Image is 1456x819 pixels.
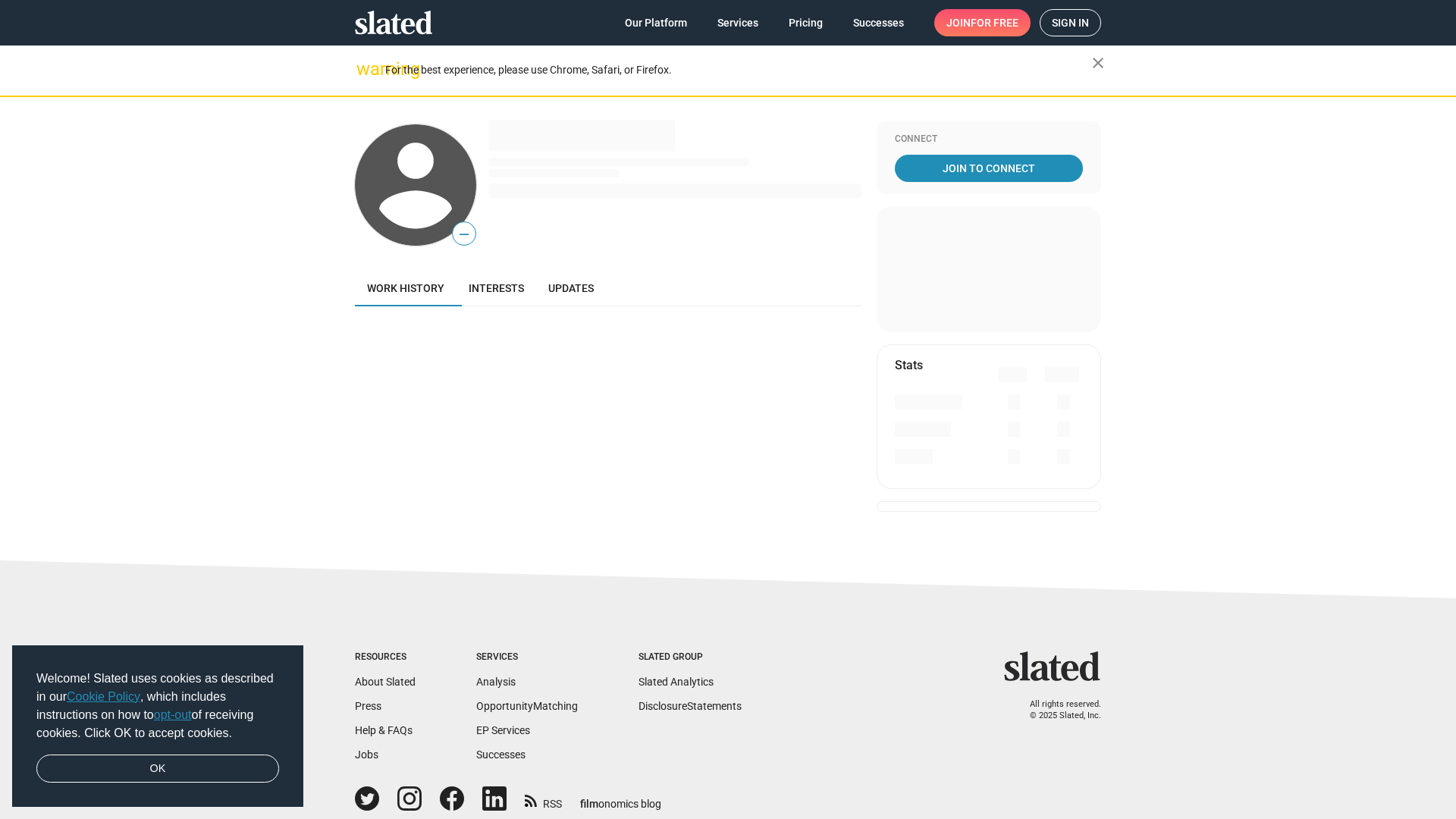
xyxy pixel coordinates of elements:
[898,155,1080,182] span: Join To Connect
[1040,9,1101,36] a: Sign in
[853,9,904,36] span: Successes
[1052,10,1089,36] span: Sign in
[613,9,699,36] a: Our Platform
[895,133,1083,146] div: Connect
[580,798,598,810] span: film
[67,690,140,703] a: Cookie Policy
[639,700,742,712] a: DisclosureStatements
[639,651,742,664] div: Slated Group
[12,645,303,808] div: cookieconsent
[355,651,416,664] div: Resources
[476,724,530,736] a: EP Services
[355,700,381,712] a: Press
[1014,699,1101,721] p: All rights reserved. © 2025 Slated, Inc.
[457,270,536,306] a: Interests
[934,9,1031,36] a: Joinfor free
[355,676,416,688] a: About Slated
[453,224,475,244] span: —
[525,788,562,811] a: RSS
[705,9,770,36] a: Services
[717,9,758,36] span: Services
[36,670,279,742] span: Welcome! Slated uses cookies as described in our , which includes instructions on how to of recei...
[154,708,192,721] a: opt-out
[789,9,823,36] span: Pricing
[946,9,1018,36] span: Join
[367,282,444,294] span: Work history
[36,755,279,783] a: dismiss cookie message
[469,282,524,294] span: Interests
[385,60,1092,80] div: For the best experience, please use Chrome, Safari, or Firefox.
[580,785,661,811] a: filmonomics blog
[355,724,413,736] a: Help & FAQs
[476,700,578,712] a: OpportunityMatching
[476,676,516,688] a: Analysis
[355,748,378,761] a: Jobs
[536,270,606,306] a: Updates
[895,155,1083,182] a: Join To Connect
[1089,54,1107,72] mat-icon: close
[625,9,687,36] span: Our Platform
[639,676,714,688] a: Slated Analytics
[356,60,375,78] mat-icon: warning
[476,651,578,664] div: Services
[355,270,457,306] a: Work history
[895,357,923,373] mat-card-title: Stats
[777,9,835,36] a: Pricing
[841,9,916,36] a: Successes
[971,9,1018,36] span: for free
[476,748,526,761] a: Successes
[548,282,594,294] span: Updates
